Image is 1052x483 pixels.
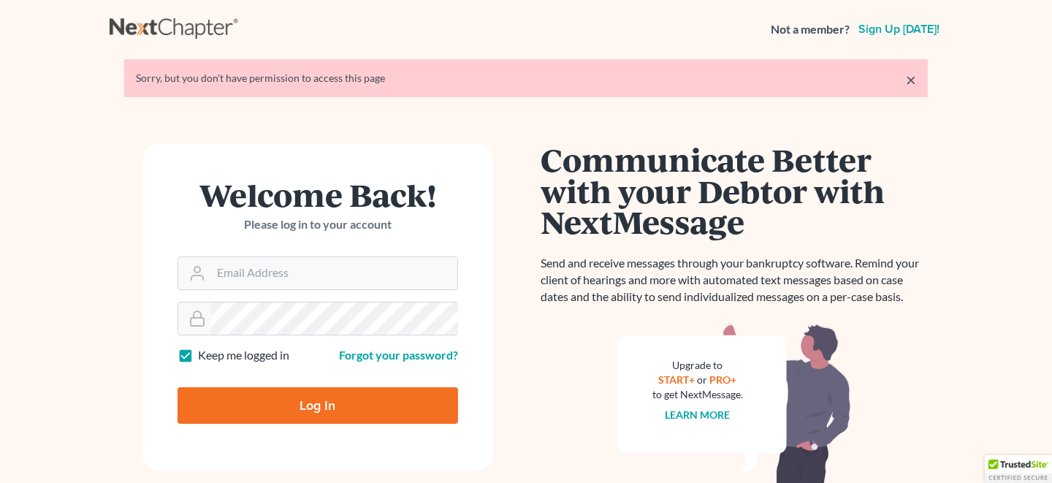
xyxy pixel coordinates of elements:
p: Please log in to your account [178,216,458,233]
a: Learn more [666,408,731,421]
div: to get NextMessage. [652,387,743,402]
h1: Communicate Better with your Debtor with NextMessage [541,144,928,237]
label: Keep me logged in [198,347,289,364]
h1: Welcome Back! [178,179,458,210]
a: Forgot your password? [339,348,458,362]
strong: Not a member? [771,21,850,38]
input: Email Address [211,257,457,289]
a: × [906,71,916,88]
p: Send and receive messages through your bankruptcy software. Remind your client of hearings and mo... [541,255,928,305]
div: Sorry, but you don't have permission to access this page [136,71,916,85]
a: START+ [659,373,695,386]
input: Log In [178,387,458,424]
div: TrustedSite Certified [985,455,1052,483]
div: Upgrade to [652,358,743,373]
a: Sign up [DATE]! [855,23,942,35]
a: PRO+ [710,373,737,386]
span: or [698,373,708,386]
